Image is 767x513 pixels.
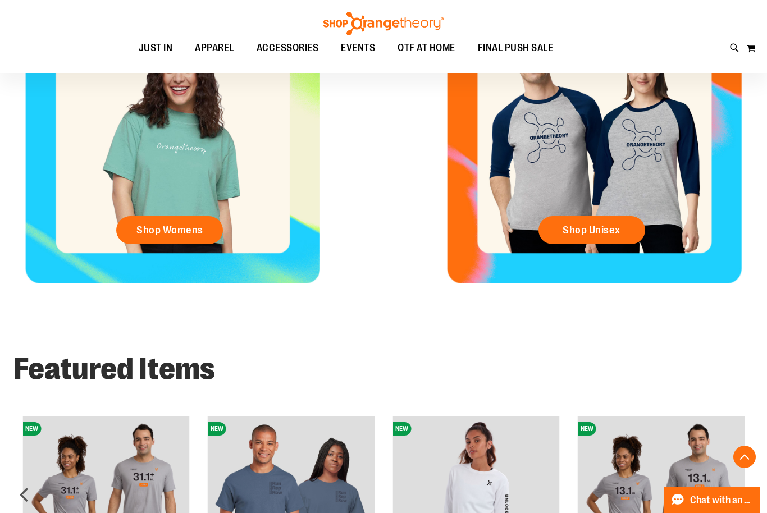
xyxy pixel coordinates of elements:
[195,35,234,61] span: APPAREL
[690,495,754,506] span: Chat with an Expert
[208,422,226,436] span: NEW
[731,483,754,506] div: next
[116,216,223,244] a: Shop Womens
[392,422,411,436] span: NEW
[257,35,319,61] span: ACCESSORIES
[341,35,375,61] span: EVENTS
[13,483,36,506] div: prev
[322,12,445,35] img: Shop Orangetheory
[733,446,756,468] button: Back To Top
[478,35,554,61] span: FINAL PUSH SALE
[13,351,215,386] strong: Featured Items
[664,487,761,513] button: Chat with an Expert
[563,224,620,236] span: Shop Unisex
[538,216,645,244] a: Shop Unisex
[136,224,203,236] span: Shop Womens
[398,35,455,61] span: OTF AT HOME
[578,422,596,436] span: NEW
[139,35,173,61] span: JUST IN
[22,422,41,436] span: NEW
